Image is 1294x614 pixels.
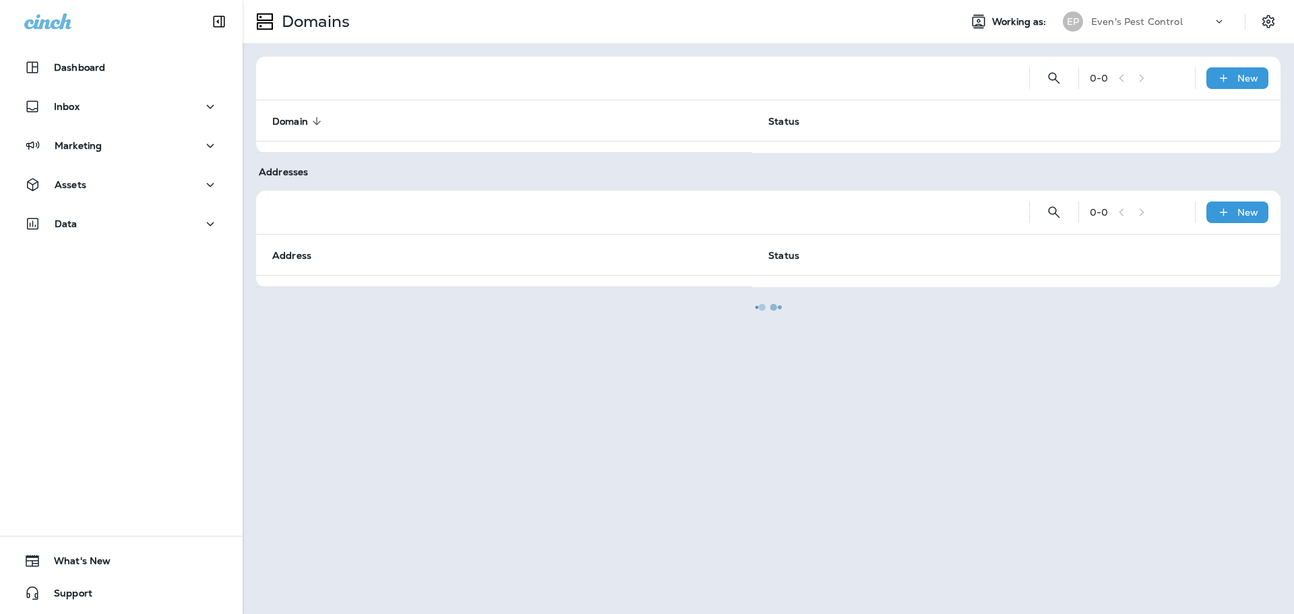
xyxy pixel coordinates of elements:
[200,8,238,35] button: Collapse Sidebar
[13,171,229,198] button: Assets
[1237,207,1258,218] p: New
[13,210,229,237] button: Data
[54,101,80,112] p: Inbox
[55,179,86,190] p: Assets
[13,132,229,159] button: Marketing
[54,62,105,73] p: Dashboard
[13,54,229,81] button: Dashboard
[13,93,229,120] button: Inbox
[40,588,92,604] span: Support
[55,218,78,229] p: Data
[55,140,102,151] p: Marketing
[1237,73,1258,84] p: New
[13,580,229,607] button: Support
[13,547,229,574] button: What's New
[40,555,111,572] span: What's New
